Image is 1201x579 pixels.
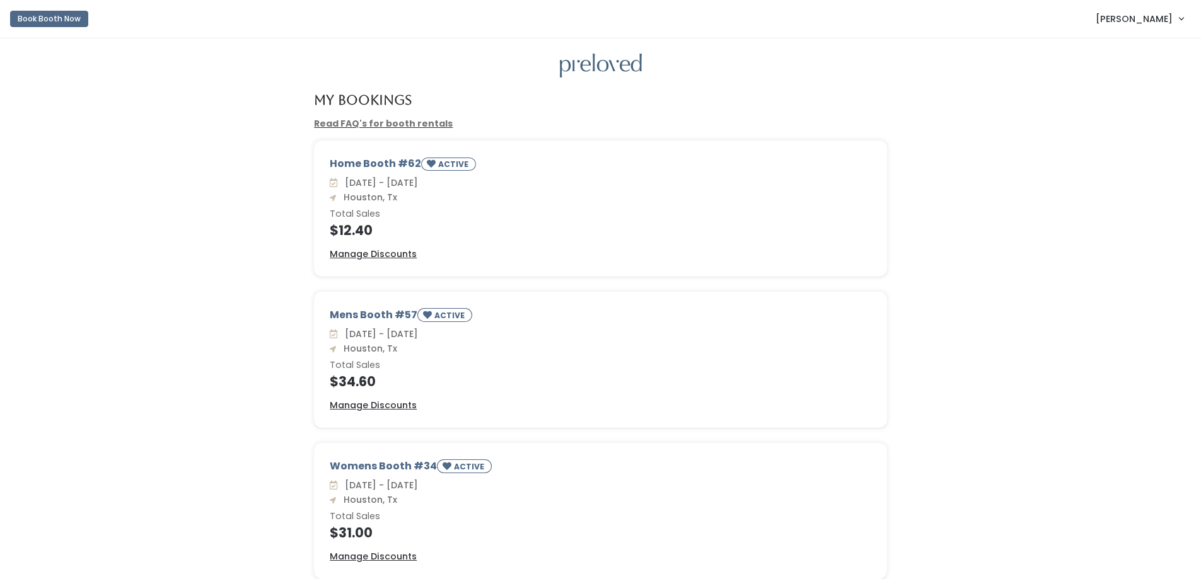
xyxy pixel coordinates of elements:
h4: $34.60 [330,374,871,389]
a: Manage Discounts [330,248,417,261]
img: preloved logo [560,54,642,78]
a: Manage Discounts [330,399,417,412]
a: [PERSON_NAME] [1083,5,1196,32]
div: Home Booth #62 [330,156,871,176]
div: Mens Booth #57 [330,307,871,327]
small: ACTIVE [454,461,487,472]
h4: $12.40 [330,223,871,238]
small: ACTIVE [438,159,471,169]
span: Houston, Tx [339,493,397,506]
span: [DATE] - [DATE] [340,328,418,340]
span: Houston, Tx [339,191,397,204]
span: [DATE] - [DATE] [340,176,418,189]
h6: Total Sales [330,512,871,522]
a: Book Booth Now [10,5,88,33]
h6: Total Sales [330,209,871,219]
h6: Total Sales [330,360,871,370]
h4: $31.00 [330,525,871,540]
u: Manage Discounts [330,248,417,260]
small: ACTIVE [434,310,467,321]
button: Book Booth Now [10,11,88,27]
a: Read FAQ's for booth rentals [314,117,453,130]
div: Womens Booth #34 [330,459,871,478]
span: Houston, Tx [339,342,397,355]
a: Manage Discounts [330,550,417,563]
span: [DATE] - [DATE] [340,479,418,491]
span: [PERSON_NAME] [1096,12,1173,26]
h4: My Bookings [314,93,412,107]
